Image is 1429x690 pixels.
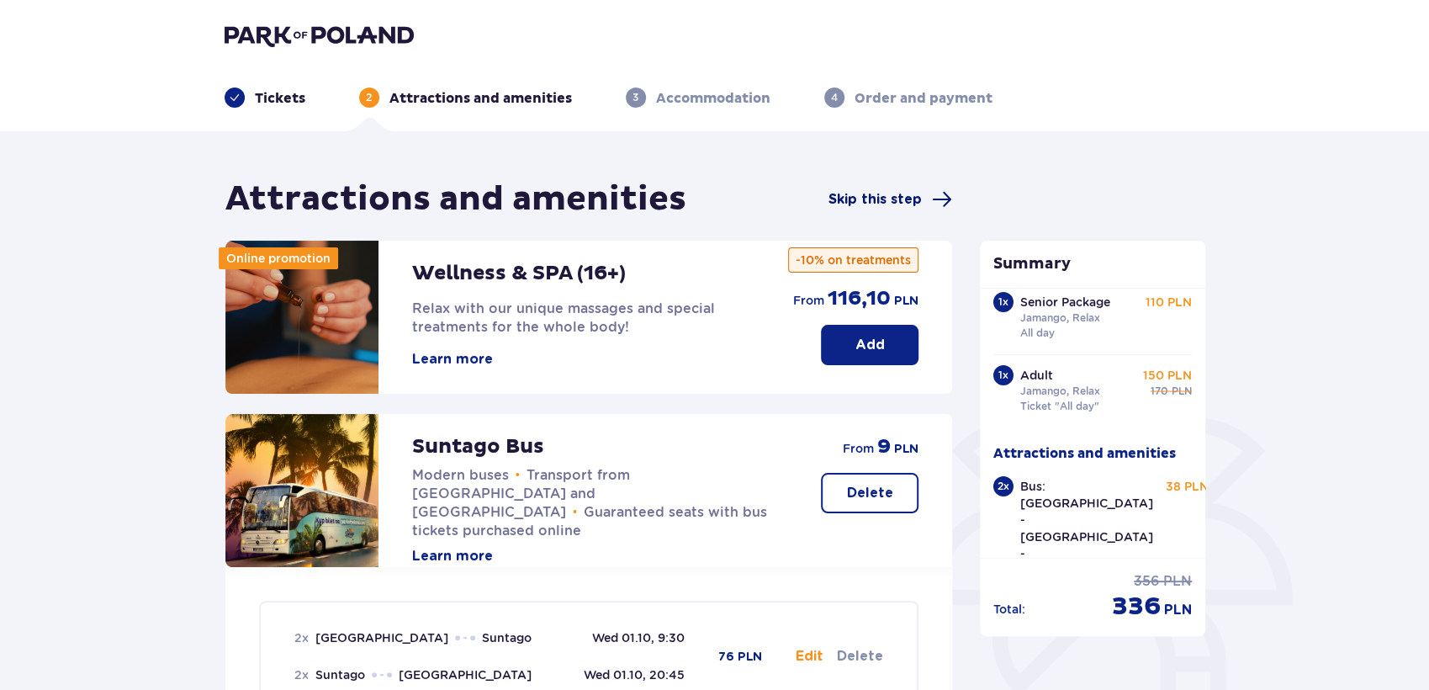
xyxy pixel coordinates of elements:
p: Wed 01.10, 20:45 [584,666,685,683]
p: All day [1020,326,1055,341]
p: from [843,440,874,457]
p: 150 PLN [1143,367,1192,384]
p: Total : [993,601,1025,618]
p: 9 [877,434,891,459]
p: Senior Package [1020,294,1110,310]
p: Summary [980,254,1205,274]
a: Skip this step [828,189,952,210]
p: 2 x [294,666,309,683]
p: from [793,292,824,309]
p: Jamango, Relax [1020,310,1100,326]
img: attraction [225,241,378,394]
button: Learn more [412,547,493,565]
p: 76 PLN [718,649,762,666]
p: 2 [366,90,372,105]
div: 1 x [993,365,1014,385]
span: Relax with our unique massages and special treatments for the whole body! [412,300,715,335]
span: Transport from [GEOGRAPHIC_DATA] and [GEOGRAPHIC_DATA] [412,467,631,520]
p: 170 [1151,384,1168,399]
p: 3 [632,90,638,105]
button: Learn more [412,350,493,369]
p: PLN [894,293,918,310]
p: 2 x [294,629,309,646]
span: [GEOGRAPHIC_DATA] [315,629,448,646]
button: Delete [821,473,918,513]
div: Online promotion [219,247,338,269]
img: dots [455,635,475,640]
span: Suntago [315,666,365,683]
span: Suntago [482,629,532,646]
p: Adult [1020,367,1053,384]
span: • [516,467,521,484]
img: dots [372,672,392,677]
p: Jamango, Relax [1020,384,1100,399]
h1: Attractions and amenities [225,178,686,220]
span: Modern buses [412,467,509,483]
p: Tickets [255,89,305,108]
img: Park of Poland logo [225,24,414,47]
span: Guaranteed seats with bus tickets purchased online [412,504,768,539]
p: 356 [1134,572,1160,591]
p: PLN [1164,601,1192,619]
div: 1 x [993,292,1014,312]
p: Order and payment [855,89,992,108]
p: Wed 01.10, 9:30 [592,629,685,646]
div: 2 x [993,476,1014,496]
p: -10% on treatments [788,247,918,273]
p: Bus: [GEOGRAPHIC_DATA] - [GEOGRAPHIC_DATA] - [GEOGRAPHIC_DATA] [1020,478,1153,579]
p: Attractions and amenities [389,89,572,108]
p: 336 [1112,591,1161,623]
p: 116,10 [828,286,891,311]
p: 110 PLN [1146,294,1192,310]
span: Skip this step [828,190,922,209]
p: Ticket "All day" [1020,399,1099,414]
p: PLN [894,441,918,458]
button: Delete [837,647,883,666]
p: PLN [1172,384,1192,399]
button: Add [821,325,918,365]
p: Add [855,336,885,354]
p: 4 [831,90,838,105]
p: PLN [1163,572,1192,591]
span: • [573,504,578,521]
p: Wellness & SPA (16+) [412,261,626,286]
span: [GEOGRAPHIC_DATA] [399,666,532,683]
p: Delete [847,484,893,502]
p: Suntago Bus [412,434,544,459]
p: Accommodation [656,89,770,108]
img: attraction [225,414,378,567]
p: 38 PLN [1166,478,1209,495]
p: Attractions and amenities [993,444,1176,463]
button: Edit [796,647,823,666]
